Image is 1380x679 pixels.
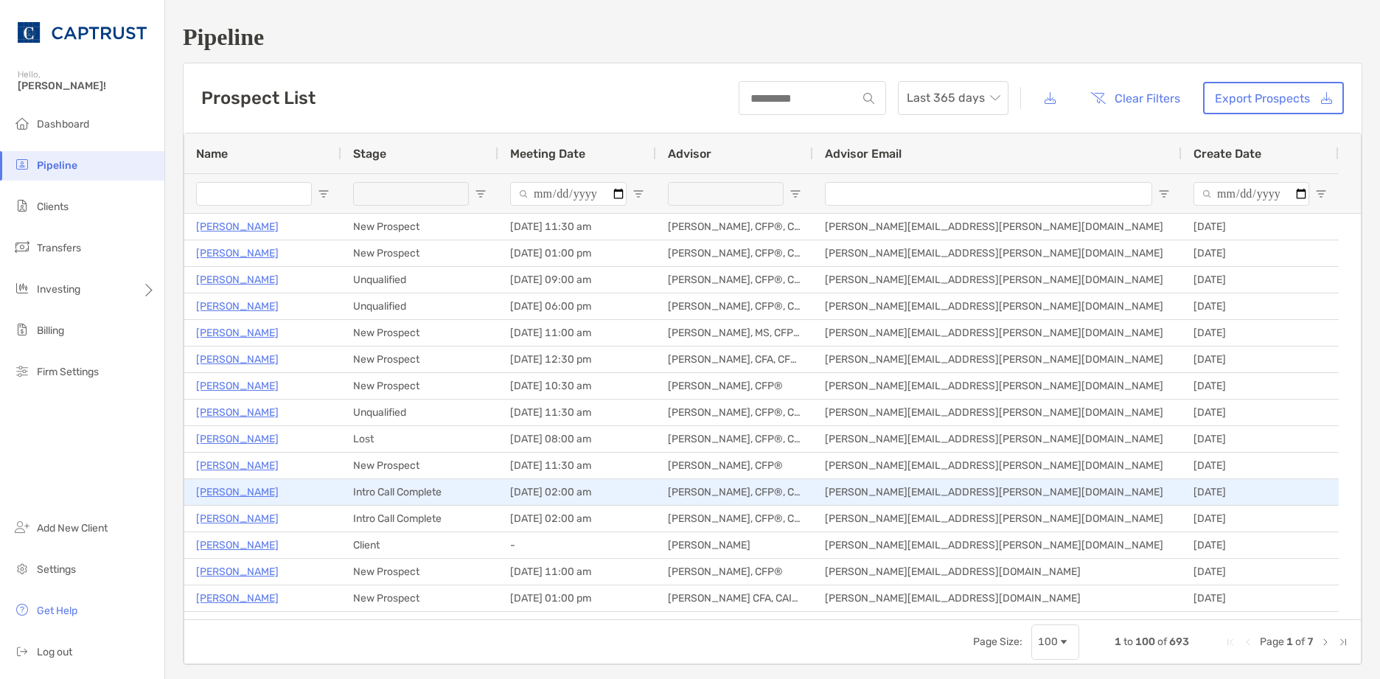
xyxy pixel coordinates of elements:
[196,589,279,607] a: [PERSON_NAME]
[498,532,656,558] div: -
[318,188,330,200] button: Open Filter Menu
[1182,214,1339,240] div: [DATE]
[1182,320,1339,346] div: [DATE]
[341,373,498,399] div: New Prospect
[13,518,31,536] img: add_new_client icon
[1182,453,1339,478] div: [DATE]
[498,479,656,505] div: [DATE] 02:00 am
[498,400,656,425] div: [DATE] 11:30 am
[1182,585,1339,611] div: [DATE]
[13,197,31,215] img: clients icon
[1295,636,1305,648] span: of
[1260,636,1284,648] span: Page
[196,456,279,475] a: [PERSON_NAME]
[973,636,1022,648] div: Page Size:
[1182,373,1339,399] div: [DATE]
[1182,479,1339,505] div: [DATE]
[475,188,487,200] button: Open Filter Menu
[813,373,1182,399] div: [PERSON_NAME][EMAIL_ADDRESS][PERSON_NAME][DOMAIN_NAME]
[1203,82,1344,114] a: Export Prospects
[1182,612,1339,638] div: [DATE]
[656,532,813,558] div: [PERSON_NAME]
[13,156,31,173] img: pipeline icon
[813,347,1182,372] div: [PERSON_NAME][EMAIL_ADDRESS][PERSON_NAME][DOMAIN_NAME]
[1123,636,1133,648] span: to
[341,214,498,240] div: New Prospect
[196,377,279,395] a: [PERSON_NAME]
[196,324,279,342] a: [PERSON_NAME]
[1320,636,1331,648] div: Next Page
[1182,532,1339,558] div: [DATE]
[498,612,656,638] div: [DATE] 01:00 pm
[656,453,813,478] div: [PERSON_NAME], CFP®
[498,373,656,399] div: [DATE] 10:30 am
[813,585,1182,611] div: [PERSON_NAME][EMAIL_ADDRESS][DOMAIN_NAME]
[183,24,1362,51] h1: Pipeline
[196,483,279,501] p: [PERSON_NAME]
[907,82,1000,114] span: Last 365 days
[37,366,99,378] span: Firm Settings
[656,585,813,611] div: [PERSON_NAME] CFA, CAIA, CFP®
[656,214,813,240] div: [PERSON_NAME], CFP®, ChFC®
[341,347,498,372] div: New Prospect
[37,646,72,658] span: Log out
[196,350,279,369] p: [PERSON_NAME]
[813,532,1182,558] div: [PERSON_NAME][EMAIL_ADDRESS][PERSON_NAME][DOMAIN_NAME]
[1337,636,1349,648] div: Last Page
[1158,188,1170,200] button: Open Filter Menu
[13,238,31,256] img: transfers icon
[1182,347,1339,372] div: [DATE]
[813,559,1182,585] div: [PERSON_NAME][EMAIL_ADDRESS][DOMAIN_NAME]
[341,585,498,611] div: New Prospect
[1182,559,1339,585] div: [DATE]
[498,453,656,478] div: [DATE] 11:30 am
[37,563,76,576] span: Settings
[498,585,656,611] div: [DATE] 01:00 pm
[341,267,498,293] div: Unqualified
[498,506,656,532] div: [DATE] 02:00 am
[13,362,31,380] img: firm-settings icon
[813,612,1182,638] div: [PERSON_NAME][EMAIL_ADDRESS][PERSON_NAME][DOMAIN_NAME]
[13,279,31,297] img: investing icon
[656,506,813,532] div: [PERSON_NAME], CFP®, CLU®
[37,201,69,213] span: Clients
[1182,240,1339,266] div: [DATE]
[201,88,316,108] h3: Prospect List
[1182,506,1339,532] div: [DATE]
[37,324,64,337] span: Billing
[510,182,627,206] input: Meeting Date Filter Input
[1193,182,1309,206] input: Create Date Filter Input
[1115,636,1121,648] span: 1
[37,118,89,130] span: Dashboard
[656,559,813,585] div: [PERSON_NAME], CFP®
[196,536,279,554] a: [PERSON_NAME]
[37,159,77,172] span: Pipeline
[1157,636,1167,648] span: of
[498,559,656,585] div: [DATE] 11:00 am
[13,642,31,660] img: logout icon
[196,430,279,448] a: [PERSON_NAME]
[341,293,498,319] div: Unqualified
[656,479,813,505] div: [PERSON_NAME], CFP®, CLU®
[1315,188,1327,200] button: Open Filter Menu
[37,283,80,296] span: Investing
[1286,636,1293,648] span: 1
[813,320,1182,346] div: [PERSON_NAME][EMAIL_ADDRESS][PERSON_NAME][DOMAIN_NAME]
[196,563,279,581] a: [PERSON_NAME]
[341,612,498,638] div: New Prospect
[825,182,1152,206] input: Advisor Email Filter Input
[196,509,279,528] a: [PERSON_NAME]
[341,559,498,585] div: New Prospect
[498,293,656,319] div: [DATE] 06:00 pm
[1182,400,1339,425] div: [DATE]
[341,506,498,532] div: Intro Call Complete
[498,214,656,240] div: [DATE] 11:30 am
[341,240,498,266] div: New Prospect
[196,182,312,206] input: Name Filter Input
[196,616,240,634] p: Chip Dart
